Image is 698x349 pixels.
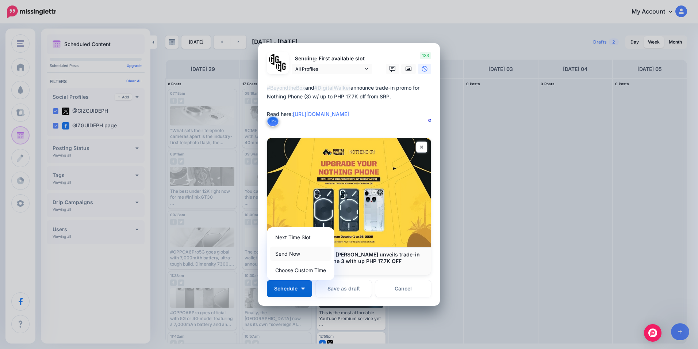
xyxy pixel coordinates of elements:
[375,280,431,297] a: Cancel
[275,264,423,271] p: [DOMAIN_NAME]
[316,280,372,297] button: Save as draft
[270,263,331,277] a: Choose Custom Time
[292,55,372,63] p: Sending: First available slot
[267,116,279,127] button: Link
[267,83,435,119] div: and announce trade-in promo for Nothing Phone (3) w/ up to PHP 17.7K off from SRP. Read here:
[292,64,372,74] a: All Profiles
[267,138,431,247] img: Beyond The Box, Digital Walker unveils trade-in promo for Nothing Phone 3 with up PHP 17.7K OFF
[274,286,298,291] span: Schedule
[420,52,431,59] span: 133
[267,85,305,91] mark: #BeyondtheBox
[644,324,661,342] div: Open Intercom Messenger
[270,247,331,261] a: Send Now
[275,251,420,264] b: Beyond The Box, Digital [PERSON_NAME] unveils trade-in promo for Nothing Phone 3 with up PHP 17.7...
[301,288,305,290] img: arrow-down-white.png
[269,54,280,65] img: 353459792_649996473822713_4483302954317148903_n-bsa138318.png
[267,280,312,297] button: Schedule
[267,83,435,127] textarea: To enrich screen reader interactions, please activate Accessibility in Grammarly extension settings
[295,65,363,73] span: All Profiles
[267,227,334,280] div: Schedule
[276,61,287,72] img: JT5sWCfR-79925.png
[270,230,331,244] a: Next Time Slot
